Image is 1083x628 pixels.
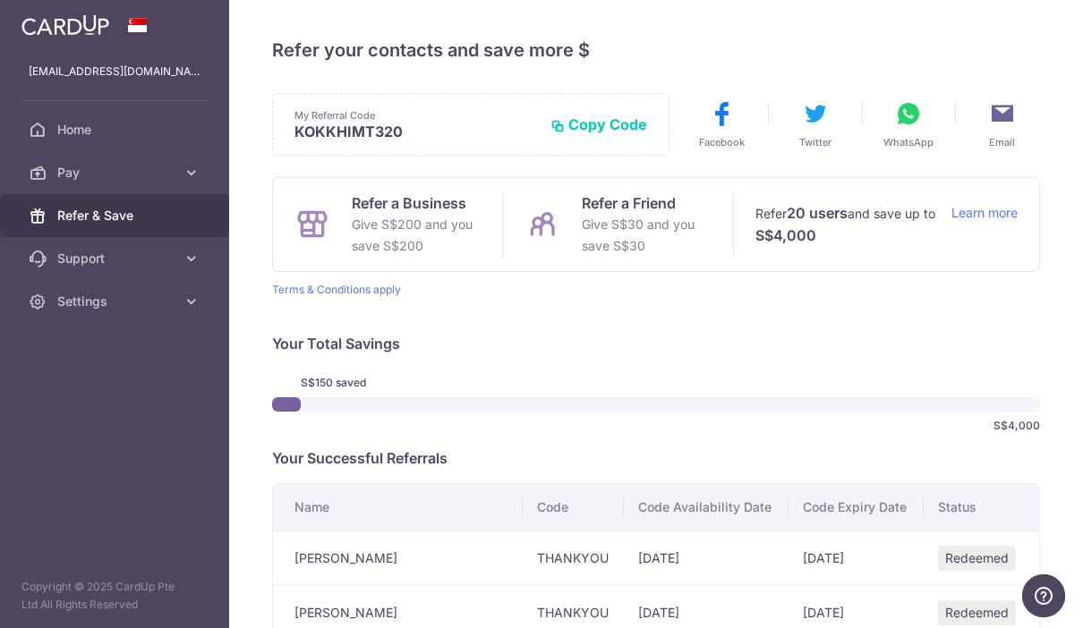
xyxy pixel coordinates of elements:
p: Your Successful Referrals [272,447,1040,469]
button: Copy Code [550,115,647,133]
th: Code [523,484,625,530]
th: Code Expiry Date [789,484,923,530]
th: Code Availability Date [624,484,789,530]
td: [PERSON_NAME] [273,530,523,585]
p: Refer a Friend [582,192,711,214]
span: WhatsApp [883,135,934,149]
span: Facebook [699,135,745,149]
p: KOKKHIMT320 [294,123,536,140]
span: Email [989,135,1015,149]
h4: Refer your contacts and save more $ [272,36,1040,64]
p: Refer and save up to [755,202,937,247]
iframe: Opens a widget where you can find more information [1022,574,1065,619]
p: My Referral Code [294,108,536,123]
span: Refer & Save [57,207,175,225]
img: CardUp [21,14,109,36]
span: S$4,000 [993,419,1040,433]
button: Facebook [669,99,774,149]
a: Learn more [951,202,1018,247]
button: WhatsApp [856,99,961,149]
span: Home [57,121,175,139]
span: Pay [57,164,175,182]
p: Refer a Business [352,192,481,214]
th: Name [273,484,523,530]
span: Settings [57,293,175,310]
button: Twitter [763,99,868,149]
p: Your Total Savings [272,333,1040,354]
td: THANKYOU [523,530,625,585]
th: Status [924,484,1039,530]
span: Redeemed [938,600,1016,625]
span: Support [57,250,175,267]
td: [DATE] [789,530,923,585]
p: Give S$200 and you save S$200 [352,214,481,257]
span: Redeemed [938,546,1016,571]
button: Email [950,99,1055,149]
p: [EMAIL_ADDRESS][DOMAIN_NAME] [29,63,200,81]
p: Give S$30 and you save S$30 [582,214,711,257]
td: [DATE] [624,530,789,585]
span: Twitter [799,135,831,149]
a: Terms & Conditions apply [272,283,401,296]
strong: S$4,000 [755,225,816,246]
span: S$150 saved [301,376,394,390]
strong: 20 users [787,202,848,224]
